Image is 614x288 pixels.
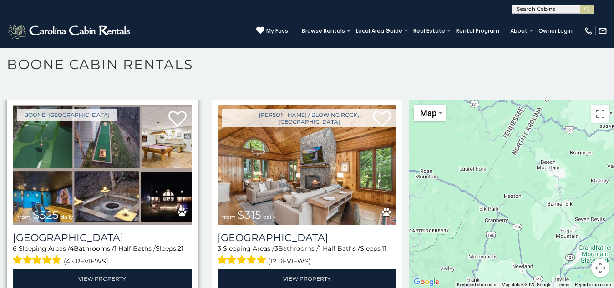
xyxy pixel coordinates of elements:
a: [PERSON_NAME] / Blowing Rock, [GEOGRAPHIC_DATA] [222,109,397,127]
a: Real Estate [409,25,450,37]
span: 21 [178,244,183,253]
a: About [506,25,532,37]
a: Browse Rentals [297,25,350,37]
span: 6 [13,244,17,253]
a: Boone, [GEOGRAPHIC_DATA] [17,109,117,121]
button: Keyboard shortcuts [457,282,496,288]
span: daily [263,213,276,220]
span: (45 reviews) [64,255,108,267]
h3: Wildlife Manor [13,232,192,244]
span: 3 [274,244,278,253]
span: from [222,213,236,220]
button: Toggle fullscreen view [591,105,609,123]
span: 3 [218,244,221,253]
a: [GEOGRAPHIC_DATA] [218,232,397,244]
span: 11 [382,244,386,253]
button: Change map style [414,105,446,121]
span: 1 Half Baths / [114,244,156,253]
a: [GEOGRAPHIC_DATA] [13,232,192,244]
a: My Favs [256,26,288,35]
span: My Favs [266,27,288,35]
a: Owner Login [534,25,577,37]
span: from [17,213,31,220]
span: 1 Half Baths / [319,244,360,253]
span: 4 [70,244,74,253]
span: Map [420,108,436,118]
a: Report a map error [575,282,611,287]
span: $315 [238,208,261,222]
button: Map camera controls [591,259,609,277]
span: Map data ©2025 Google [502,282,551,287]
img: phone-regular-white.png [584,26,593,35]
a: View Property [13,269,192,288]
a: View Property [218,269,397,288]
img: Chimney Island [218,105,397,225]
img: White-1-2.png [7,22,133,40]
a: Rental Program [452,25,504,37]
span: daily [61,213,73,220]
div: Sleeping Areas / Bathrooms / Sleeps: [13,244,192,267]
span: (12 reviews) [268,255,311,267]
div: Sleeping Areas / Bathrooms / Sleeps: [218,244,397,267]
a: Chimney Island from $315 daily [218,105,397,225]
a: Terms [557,282,569,287]
a: Open this area in Google Maps (opens a new window) [411,276,441,288]
a: Wildlife Manor from $525 daily [13,105,192,225]
a: Add to favorites [168,110,187,129]
h3: Chimney Island [218,232,397,244]
img: Google [411,276,441,288]
img: Wildlife Manor [13,105,192,225]
a: Local Area Guide [351,25,407,37]
span: $525 [33,208,59,222]
img: mail-regular-white.png [598,26,607,35]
